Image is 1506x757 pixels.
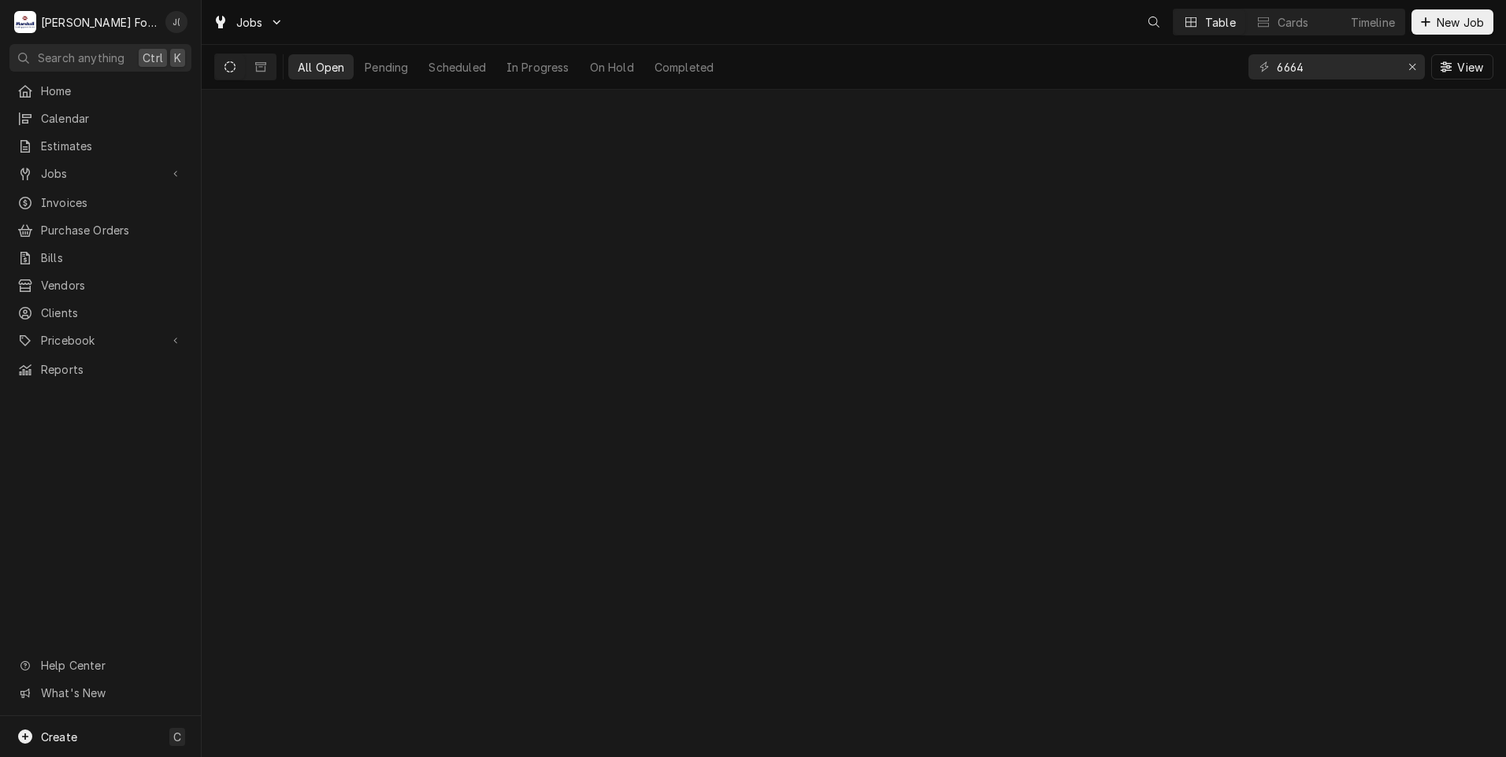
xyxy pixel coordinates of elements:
[1278,14,1309,31] div: Cards
[298,59,344,76] div: All Open
[38,50,124,66] span: Search anything
[9,300,191,326] a: Clients
[9,272,191,298] a: Vendors
[1205,14,1236,31] div: Table
[1454,59,1486,76] span: View
[165,11,187,33] div: J(
[428,59,485,76] div: Scheduled
[1141,9,1167,35] button: Open search
[41,14,157,31] div: [PERSON_NAME] Food Equipment Service
[41,83,184,99] span: Home
[41,305,184,321] span: Clients
[365,59,408,76] div: Pending
[143,50,163,66] span: Ctrl
[14,11,36,33] div: M
[1431,54,1493,79] button: View
[1351,14,1395,31] div: Timeline
[206,9,290,35] a: Go to Jobs
[1277,54,1395,79] input: Keyword search
[41,277,184,294] span: Vendors
[41,194,184,211] span: Invoices
[174,50,181,66] span: K
[41,332,160,349] span: Pricebook
[14,11,36,33] div: Marshall Food Equipment Service's Avatar
[9,161,191,186] a: Go to Jobs
[41,165,160,182] span: Jobs
[41,730,77,744] span: Create
[41,249,184,266] span: Bills
[41,685,182,701] span: What's New
[1411,9,1493,35] button: New Job
[9,245,191,271] a: Bills
[1434,14,1487,31] span: New Job
[41,222,184,238] span: Purchase Orders
[236,14,263,31] span: Jobs
[173,729,181,745] span: C
[9,133,191,159] a: Estimates
[41,138,184,154] span: Estimates
[41,110,184,127] span: Calendar
[9,44,191,72] button: Search anythingCtrlK
[655,59,714,76] div: Completed
[590,59,634,76] div: On Hold
[9,217,191,243] a: Purchase Orders
[1400,54,1425,79] button: Erase input
[165,11,187,33] div: Jeff Debigare (109)'s Avatar
[506,59,569,76] div: In Progress
[9,680,191,706] a: Go to What's New
[9,327,191,353] a: Go to Pricebook
[41,657,182,674] span: Help Center
[41,361,184,378] span: Reports
[9,356,191,382] a: Reports
[9,190,191,216] a: Invoices
[9,78,191,104] a: Home
[9,652,191,678] a: Go to Help Center
[9,105,191,131] a: Calendar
